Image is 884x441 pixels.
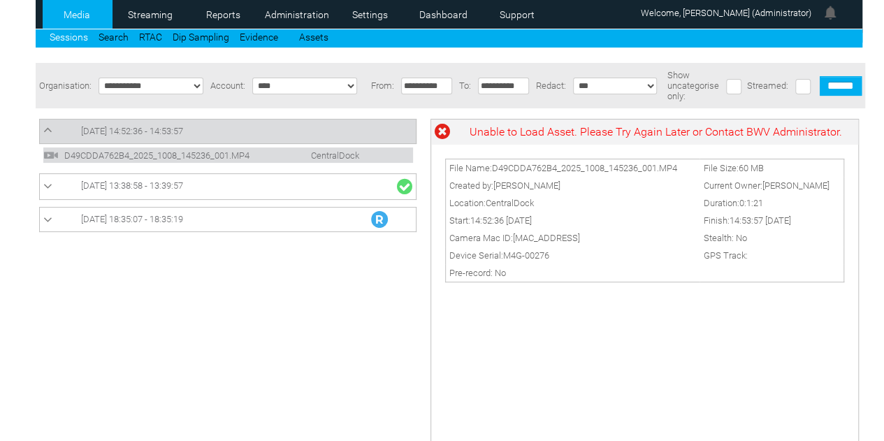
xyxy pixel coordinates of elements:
span: [DATE] 14:52:36 - 14:53:57 [81,126,183,136]
span: Show uncategorise only: [667,70,719,101]
span: No [735,233,746,243]
a: Administration [263,4,331,25]
span: Stealth: [703,233,733,243]
a: Evidence [240,31,278,43]
img: video24.svg [43,147,59,163]
span: 0:1:21 [739,198,762,208]
img: bell24.png [822,4,839,21]
td: Created by: [446,177,700,194]
td: Current Owner: [700,177,843,194]
img: R_Indication.svg [371,211,388,228]
td: Duration: [700,194,843,212]
span: [PERSON_NAME] [493,180,560,191]
span: [MAC_ADDRESS] [513,233,580,243]
span: [DATE] 13:38:58 - 13:39:57 [81,180,183,191]
a: D49CDDA762B4_2025_1008_145236_001.MP4 CentralDock [43,149,366,159]
a: Settings [336,4,404,25]
span: D49CDDA762B4_2025_1008_145236_001.MP4 [492,163,677,173]
a: Support [483,4,551,25]
a: Sessions [50,31,88,43]
span: 14:53:57 [DATE] [729,215,790,226]
a: Media [43,4,110,25]
td: Organisation: [36,63,95,108]
span: No [495,268,506,278]
a: Assets [299,31,328,43]
td: Camera Mac ID: [446,229,700,247]
a: Dip Sampling [173,31,229,43]
span: 60 MB [738,163,763,173]
span: Streamed: [747,80,788,91]
label: Unable to Load Asset. Please Try Again Later or Contact BWV Administrator. [470,125,842,138]
a: [DATE] 18:35:07 - 18:35:19 [43,211,412,228]
td: Redact: [532,63,570,108]
span: D49CDDA762B4_2025_1008_145236_001.MP4 [61,150,274,161]
span: Welcome, [PERSON_NAME] (Administrator) [641,8,811,18]
td: GPS Track: [700,247,843,264]
a: RTAC [139,31,162,43]
td: Finish: [700,212,843,229]
span: M4G-00276 [503,250,549,261]
td: Device Serial: [446,247,700,264]
a: Reports [189,4,257,25]
td: To: [456,63,474,108]
a: [DATE] 14:52:36 - 14:53:57 [43,123,412,140]
span: [DATE] 18:35:07 - 18:35:19 [81,214,183,224]
td: File Name: [446,159,700,177]
span: [PERSON_NAME] [762,180,829,191]
a: [DATE] 13:38:58 - 13:39:57 [43,178,412,196]
a: Dashboard [410,4,477,25]
td: From: [368,63,398,108]
span: Pre-record: [449,268,493,278]
td: File Size: [700,159,843,177]
a: Search [99,31,129,43]
a: Streaming [116,4,184,25]
span: 14:52:36 [DATE] [470,215,532,226]
td: Start: [446,212,700,229]
td: Account: [207,63,249,108]
td: Location: [446,194,700,212]
span: CentralDock [486,198,534,208]
span: CentralDock [276,150,366,161]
